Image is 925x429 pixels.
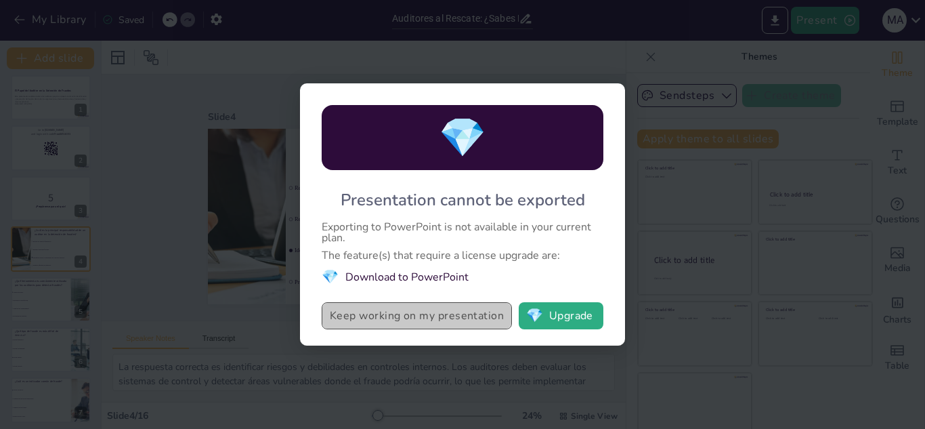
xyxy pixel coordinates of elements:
[322,302,512,329] button: Keep working on my presentation
[519,302,603,329] button: diamondUpgrade
[526,309,543,323] span: diamond
[322,268,603,286] li: Download to PowerPoint
[322,250,603,261] div: The feature(s) that require a license upgrade are:
[322,222,603,243] div: Exporting to PowerPoint is not available in your current plan.
[439,112,486,164] span: diamond
[341,189,585,211] div: Presentation cannot be exported
[322,268,339,286] span: diamond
